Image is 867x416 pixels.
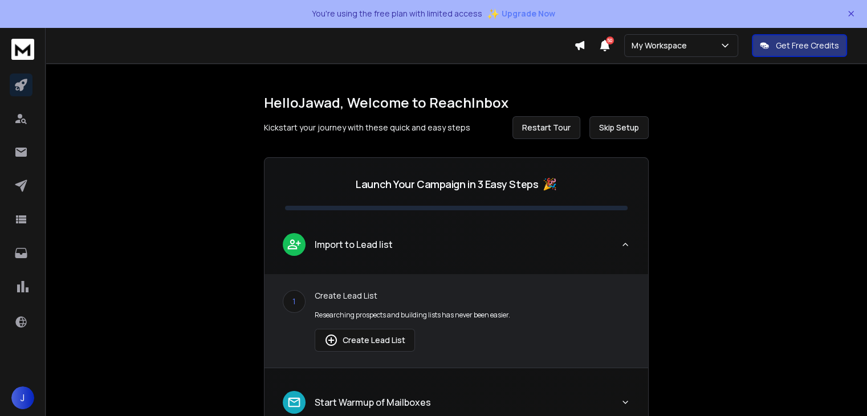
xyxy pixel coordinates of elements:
button: Get Free Credits [752,34,847,57]
p: Create Lead List [315,290,630,301]
img: lead [287,395,302,410]
p: Launch Your Campaign in 3 Easy Steps [356,176,538,192]
button: Skip Setup [589,116,649,139]
p: Get Free Credits [776,40,839,51]
span: 50 [606,36,614,44]
button: leadImport to Lead list [264,224,648,274]
p: Import to Lead list [315,238,393,251]
img: lead [287,237,302,251]
img: lead [324,333,338,347]
button: J [11,386,34,409]
button: ✨Upgrade Now [487,2,555,25]
span: Skip Setup [599,122,639,133]
img: logo [11,39,34,60]
p: Researching prospects and building lists has never been easier. [315,311,630,320]
p: Kickstart your journey with these quick and easy steps [264,122,470,133]
p: You're using the free plan with limited access [312,8,482,19]
span: 🎉 [543,176,557,192]
button: Restart Tour [512,116,580,139]
div: 1 [283,290,306,313]
span: ✨ [487,6,499,22]
span: Upgrade Now [502,8,555,19]
h1: Hello Jawad , Welcome to ReachInbox [264,93,649,112]
button: Create Lead List [315,329,415,352]
div: leadImport to Lead list [264,274,648,368]
p: Start Warmup of Mailboxes [315,395,431,409]
p: My Workspace [632,40,691,51]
